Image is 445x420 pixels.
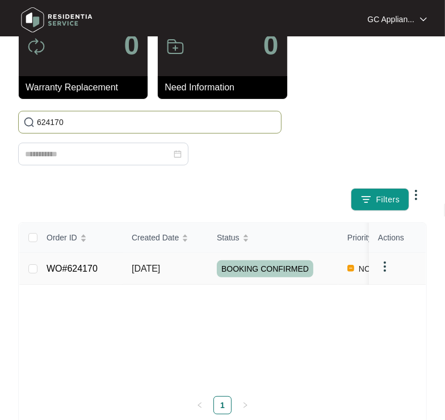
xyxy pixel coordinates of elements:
li: Next Page [236,396,254,414]
p: Need Information [165,81,287,94]
span: Created Date [132,231,179,244]
a: 1 [214,397,231,414]
th: Order ID [37,223,123,253]
li: 1 [213,396,232,414]
span: BOOKING CONFIRMED [217,260,313,277]
th: Status [208,223,338,253]
span: right [242,402,249,409]
span: Order ID [47,231,77,244]
img: filter icon [360,194,372,205]
img: dropdown arrow [420,16,427,22]
th: Created Date [123,223,208,253]
img: Vercel Logo [347,265,354,272]
button: filter iconFilters [351,188,410,211]
button: right [236,396,254,414]
p: GC Applian... [368,14,415,25]
p: Warranty Replacement [26,81,148,94]
button: left [191,396,209,414]
img: icon [166,38,184,56]
p: 0 [263,32,279,59]
span: [DATE] [132,264,160,273]
img: dropdown arrow [409,188,423,202]
input: Search by Order Id, Assignee Name, Customer Name, Brand and Model [37,116,276,128]
a: WO#624170 [47,264,98,273]
img: dropdown arrow [378,260,392,273]
img: search-icon [23,117,35,128]
span: Status [217,231,240,244]
span: left [196,402,203,409]
th: Actions [369,223,426,253]
span: Priority [347,231,372,244]
img: icon [27,38,45,56]
p: 0 [124,32,140,59]
li: Previous Page [191,396,209,414]
th: Priority [338,223,423,253]
span: NORMAL [354,262,397,276]
img: residentia service logo [17,3,96,37]
span: Filters [376,194,400,206]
